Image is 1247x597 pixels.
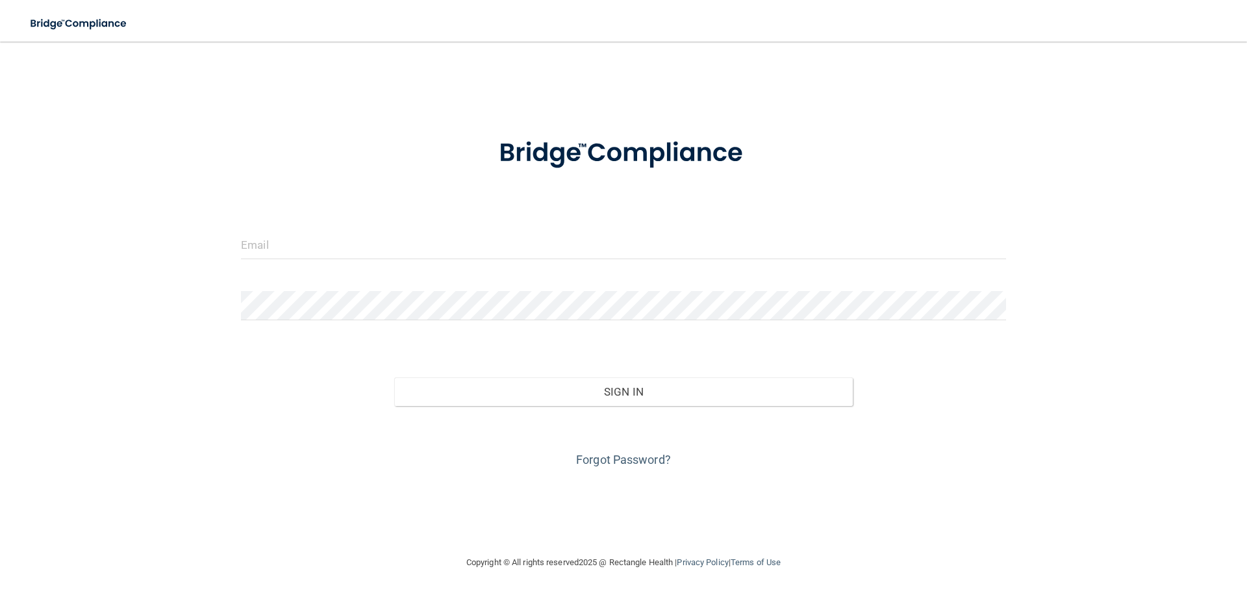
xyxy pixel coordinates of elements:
[472,120,775,187] img: bridge_compliance_login_screen.278c3ca4.svg
[19,10,139,37] img: bridge_compliance_login_screen.278c3ca4.svg
[241,230,1006,259] input: Email
[394,377,853,406] button: Sign In
[677,557,728,567] a: Privacy Policy
[576,453,671,466] a: Forgot Password?
[731,557,781,567] a: Terms of Use
[386,542,861,583] div: Copyright © All rights reserved 2025 @ Rectangle Health | |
